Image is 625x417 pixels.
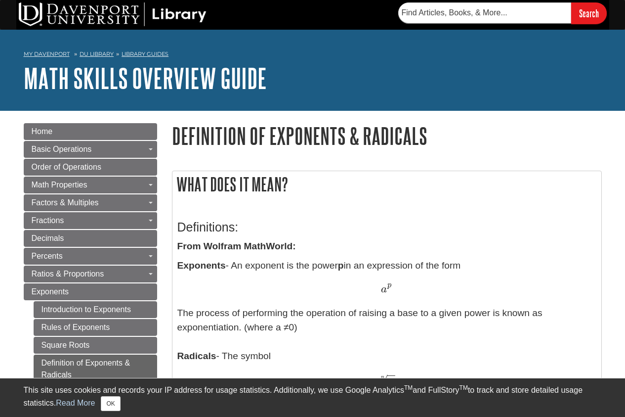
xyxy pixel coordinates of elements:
[122,50,168,57] a: Library Guides
[398,2,571,23] input: Find Articles, Books, & More...
[101,396,120,411] button: Close
[34,337,157,354] a: Square Roots
[24,63,267,93] a: Math Skills Overview Guide
[177,241,296,251] strong: From Wolfram MathWorld:
[172,171,601,197] h2: What does it mean?
[34,319,157,336] a: Rules of Exponents
[459,384,468,391] sup: TM
[381,375,384,380] span: n
[80,50,114,57] a: DU Library
[24,283,157,300] a: Exponents
[32,181,87,189] span: Math Properties
[338,260,344,271] b: p
[398,2,607,24] form: Searches DU Library's articles, books, and more
[32,287,69,296] span: Exponents
[24,47,602,63] nav: breadcrumb
[24,266,157,282] a: Ratios & Proportions
[24,141,157,158] a: Basic Operations
[32,252,63,260] span: Percents
[24,230,157,247] a: Decimals
[24,159,157,176] a: Order of Operations
[32,145,92,153] span: Basic Operations
[24,177,157,193] a: Math Properties
[177,351,216,361] b: Radicals
[571,2,607,24] input: Search
[172,123,602,148] h1: Definition of Exponents & Radicals
[32,163,101,171] span: Order of Operations
[32,216,64,225] span: Fractions
[56,399,95,407] a: Read More
[24,212,157,229] a: Fractions
[19,2,207,26] img: DU Library
[32,198,99,207] span: Factors & Multiples
[378,373,387,387] span: √
[24,123,157,140] a: Home
[32,127,53,136] span: Home
[177,220,596,234] h3: Definitions:
[387,281,391,289] span: p
[32,270,104,278] span: Ratios & Proportions
[32,234,64,242] span: Decimals
[34,301,157,318] a: Introduction to Exponents
[381,284,387,295] span: a
[404,384,413,391] sup: TM
[24,50,70,58] a: My Davenport
[24,194,157,211] a: Factors & Multiples
[24,248,157,265] a: Percents
[34,355,157,383] a: Definition of Exponents & Radicals
[24,384,602,411] div: This site uses cookies and records your IP address for usage statistics. Additionally, we use Goo...
[177,260,226,271] b: Exponents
